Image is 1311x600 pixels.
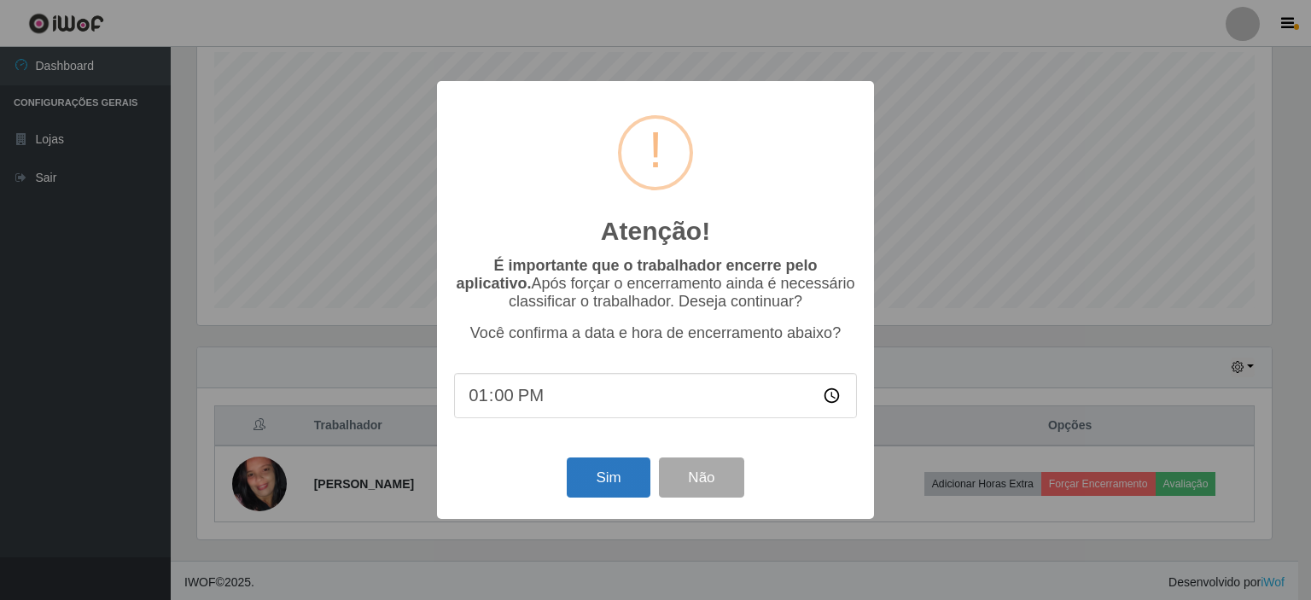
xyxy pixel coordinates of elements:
[454,257,857,311] p: Após forçar o encerramento ainda é necessário classificar o trabalhador. Deseja continuar?
[601,216,710,247] h2: Atenção!
[456,257,817,292] b: É importante que o trabalhador encerre pelo aplicativo.
[567,457,650,498] button: Sim
[659,457,743,498] button: Não
[454,324,857,342] p: Você confirma a data e hora de encerramento abaixo?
